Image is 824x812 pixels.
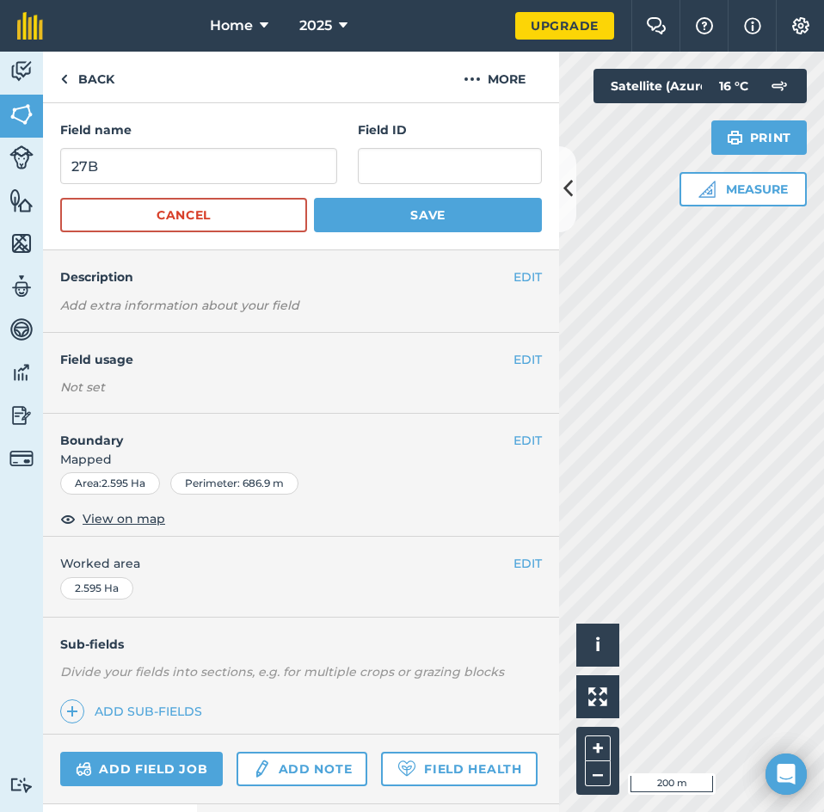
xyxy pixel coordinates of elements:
img: svg+xml;base64,PHN2ZyB4bWxucz0iaHR0cDovL3d3dy53My5vcmcvMjAwMC9zdmciIHdpZHRoPSI1NiIgaGVpZ2h0PSI2MC... [9,231,34,256]
img: svg+xml;base64,PD94bWwgdmVyc2lvbj0iMS4wIiBlbmNvZGluZz0idXRmLTgiPz4KPCEtLSBHZW5lcmF0b3I6IEFkb2JlIE... [9,145,34,169]
span: Mapped [43,450,559,469]
img: svg+xml;base64,PHN2ZyB4bWxucz0iaHR0cDovL3d3dy53My5vcmcvMjAwMC9zdmciIHdpZHRoPSI5IiBoZWlnaHQ9IjI0Ii... [60,69,68,89]
h4: Field usage [60,350,513,369]
img: svg+xml;base64,PD94bWwgdmVyc2lvbj0iMS4wIiBlbmNvZGluZz0idXRmLTgiPz4KPCEtLSBHZW5lcmF0b3I6IEFkb2JlIE... [9,58,34,84]
img: Two speech bubbles overlapping with the left bubble in the forefront [646,17,667,34]
button: EDIT [513,554,542,573]
a: Add note [237,752,367,786]
span: i [595,634,600,655]
img: svg+xml;base64,PD94bWwgdmVyc2lvbj0iMS4wIiBlbmNvZGluZz0idXRmLTgiPz4KPCEtLSBHZW5lcmF0b3I6IEFkb2JlIE... [9,403,34,428]
span: Home [210,15,253,36]
img: A question mark icon [694,17,715,34]
div: 2.595 Ha [60,577,133,600]
button: EDIT [513,350,542,369]
a: Upgrade [515,12,614,40]
img: svg+xml;base64,PHN2ZyB4bWxucz0iaHR0cDovL3d3dy53My5vcmcvMjAwMC9zdmciIHdpZHRoPSI1NiIgaGVpZ2h0PSI2MC... [9,188,34,213]
button: Satellite (Azure) [593,69,759,103]
img: svg+xml;base64,PD94bWwgdmVyc2lvbj0iMS4wIiBlbmNvZGluZz0idXRmLTgiPz4KPCEtLSBHZW5lcmF0b3I6IEFkb2JlIE... [9,274,34,299]
h4: Sub-fields [43,635,559,654]
button: + [585,735,611,761]
a: Field Health [381,752,537,786]
span: 2025 [299,15,332,36]
img: svg+xml;base64,PD94bWwgdmVyc2lvbj0iMS4wIiBlbmNvZGluZz0idXRmLTgiPz4KPCEtLSBHZW5lcmF0b3I6IEFkb2JlIE... [9,446,34,471]
button: EDIT [513,268,542,286]
div: Perimeter : 686.9 m [170,472,298,495]
h4: Description [60,268,542,286]
div: Not set [60,378,542,396]
button: Save [314,198,542,232]
img: svg+xml;base64,PD94bWwgdmVyc2lvbj0iMS4wIiBlbmNvZGluZz0idXRmLTgiPz4KPCEtLSBHZW5lcmF0b3I6IEFkb2JlIE... [76,759,92,779]
img: svg+xml;base64,PD94bWwgdmVyc2lvbj0iMS4wIiBlbmNvZGluZz0idXRmLTgiPz4KPCEtLSBHZW5lcmF0b3I6IEFkb2JlIE... [9,317,34,342]
span: 16 ° C [719,69,748,103]
img: svg+xml;base64,PD94bWwgdmVyc2lvbj0iMS4wIiBlbmNvZGluZz0idXRmLTgiPz4KPCEtLSBHZW5lcmF0b3I6IEFkb2JlIE... [252,759,271,779]
button: Cancel [60,198,307,232]
img: svg+xml;base64,PHN2ZyB4bWxucz0iaHR0cDovL3d3dy53My5vcmcvMjAwMC9zdmciIHdpZHRoPSIxOSIgaGVpZ2h0PSIyNC... [727,127,743,148]
a: Back [43,52,132,102]
span: Worked area [60,554,542,573]
button: Print [711,120,808,155]
button: – [585,761,611,786]
a: Add sub-fields [60,699,209,723]
div: Open Intercom Messenger [766,754,807,795]
button: 16 °C [702,69,807,103]
div: Area : 2.595 Ha [60,472,160,495]
img: svg+xml;base64,PHN2ZyB4bWxucz0iaHR0cDovL3d3dy53My5vcmcvMjAwMC9zdmciIHdpZHRoPSIxNCIgaGVpZ2h0PSIyNC... [66,701,78,722]
img: A cog icon [790,17,811,34]
button: More [430,52,559,102]
img: svg+xml;base64,PHN2ZyB4bWxucz0iaHR0cDovL3d3dy53My5vcmcvMjAwMC9zdmciIHdpZHRoPSIyMCIgaGVpZ2h0PSIyNC... [464,69,481,89]
a: Add field job [60,752,223,786]
em: Divide your fields into sections, e.g. for multiple crops or grazing blocks [60,664,504,680]
img: svg+xml;base64,PD94bWwgdmVyc2lvbj0iMS4wIiBlbmNvZGluZz0idXRmLTgiPz4KPCEtLSBHZW5lcmF0b3I6IEFkb2JlIE... [9,777,34,793]
img: svg+xml;base64,PHN2ZyB4bWxucz0iaHR0cDovL3d3dy53My5vcmcvMjAwMC9zdmciIHdpZHRoPSI1NiIgaGVpZ2h0PSI2MC... [9,101,34,127]
em: Add extra information about your field [60,298,299,313]
button: EDIT [513,431,542,450]
img: svg+xml;base64,PD94bWwgdmVyc2lvbj0iMS4wIiBlbmNvZGluZz0idXRmLTgiPz4KPCEtLSBHZW5lcmF0b3I6IEFkb2JlIE... [9,360,34,385]
button: Measure [679,172,807,206]
img: Ruler icon [698,181,716,198]
img: svg+xml;base64,PHN2ZyB4bWxucz0iaHR0cDovL3d3dy53My5vcmcvMjAwMC9zdmciIHdpZHRoPSIxNyIgaGVpZ2h0PSIxNy... [744,15,761,36]
img: svg+xml;base64,PHN2ZyB4bWxucz0iaHR0cDovL3d3dy53My5vcmcvMjAwMC9zdmciIHdpZHRoPSIxOCIgaGVpZ2h0PSIyNC... [60,508,76,529]
img: Four arrows, one pointing top left, one top right, one bottom right and the last bottom left [588,687,607,706]
h4: Field name [60,120,337,139]
img: svg+xml;base64,PD94bWwgdmVyc2lvbj0iMS4wIiBlbmNvZGluZz0idXRmLTgiPz4KPCEtLSBHZW5lcmF0b3I6IEFkb2JlIE... [762,69,796,103]
span: View on map [83,509,165,528]
button: View on map [60,508,165,529]
img: fieldmargin Logo [17,12,43,40]
h4: Boundary [43,414,513,450]
button: i [576,624,619,667]
h4: Field ID [358,120,542,139]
